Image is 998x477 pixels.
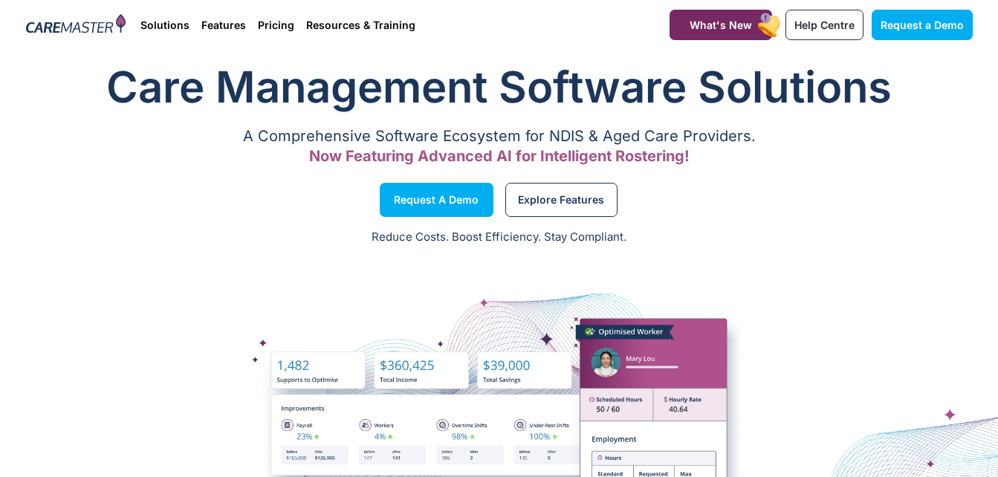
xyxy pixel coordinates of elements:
a: Explore Features [505,183,618,217]
span: Explore Features [518,196,604,204]
a: Request a Demo [872,10,973,40]
a: Help Centre [785,10,863,40]
a: What's New [670,10,772,40]
span: Help Centre [794,19,855,31]
p: A Comprehensive Software Ecosystem for NDIS & Aged Care Providers. [26,132,973,141]
span: Now Featuring Advanced AI for Intelligent Rostering! [309,147,690,165]
h1: Care Management Software Solutions [26,57,973,117]
span: Request a Demo [881,19,964,31]
img: CareMaster Logo [26,14,126,36]
span: Request a Demo [394,196,479,204]
a: Request a Demo [380,183,493,217]
span: What's New [690,19,752,31]
p: Reduce Costs. Boost Efficiency. Stay Compliant. [9,229,989,246]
